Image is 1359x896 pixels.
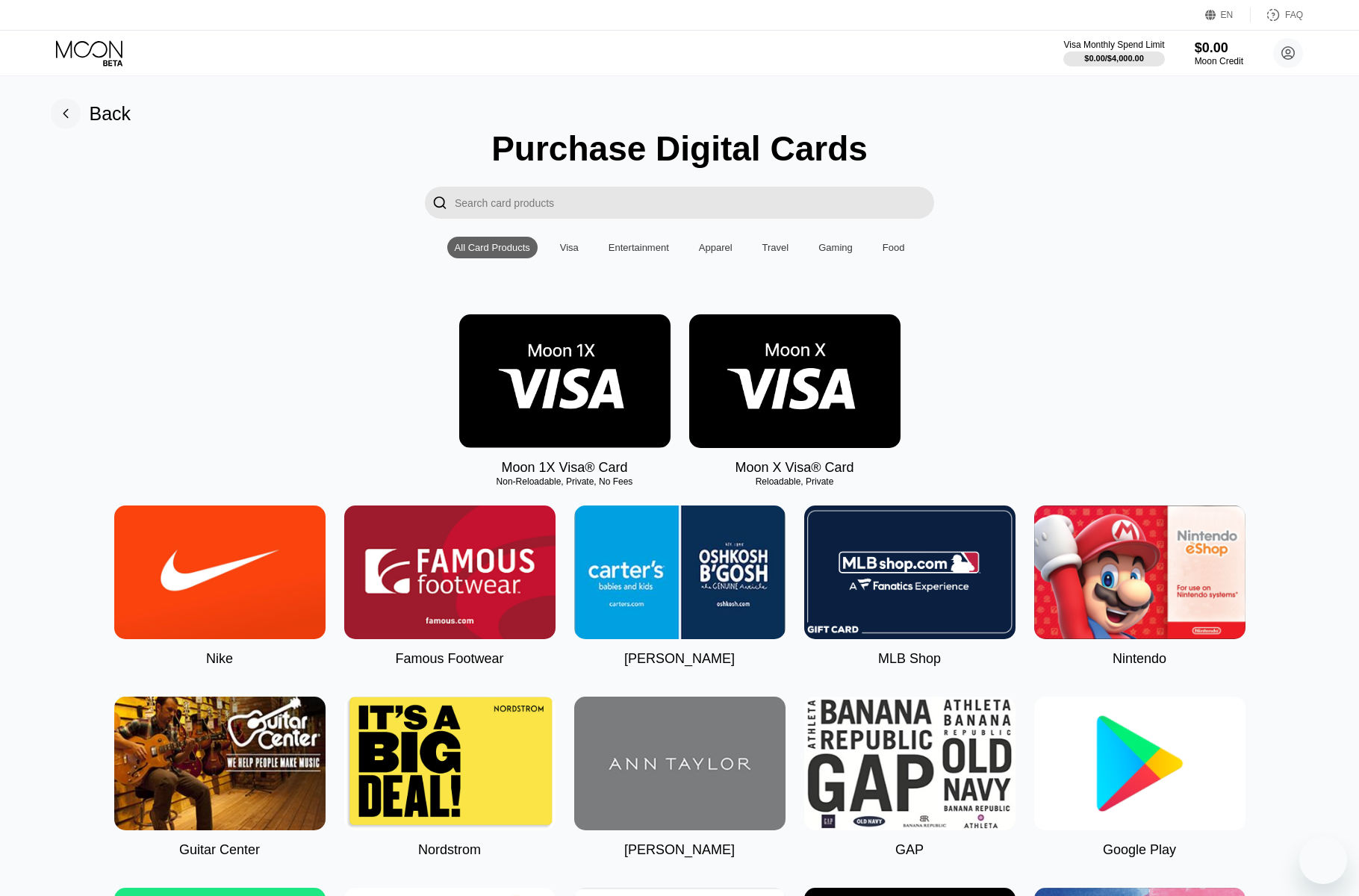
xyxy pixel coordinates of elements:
[624,842,735,858] div: [PERSON_NAME]
[609,242,669,253] div: Entertainment
[1063,40,1164,66] div: Visa Monthly Spend Limit$0.00/$4,000.00
[179,842,260,858] div: Guitar Center
[735,460,853,476] div: Moon X Visa® Card
[1195,56,1243,66] div: Moon Credit
[206,651,233,667] div: Nike
[432,194,447,211] div: 
[1221,10,1234,20] div: EN
[1251,7,1303,22] div: FAQ
[1113,651,1166,667] div: Nintendo
[1084,54,1144,63] div: $0.00 / $4,000.00
[811,237,860,258] div: Gaming
[895,842,924,858] div: GAP
[699,242,733,253] div: Apparel
[875,237,912,258] div: Food
[455,187,934,219] input: Search card products
[560,242,579,253] div: Visa
[878,651,941,667] div: MLB Shop
[1103,842,1176,858] div: Google Play
[1299,836,1347,884] iframe: Button to launch messaging window
[624,651,735,667] div: [PERSON_NAME]
[1285,10,1303,20] div: FAQ
[459,476,671,487] div: Non-Reloadable, Private, No Fees
[491,128,868,169] div: Purchase Digital Cards
[1205,7,1251,22] div: EN
[418,842,481,858] div: Nordstrom
[553,237,586,258] div: Visa
[447,237,538,258] div: All Card Products
[689,476,901,487] div: Reloadable, Private
[601,237,677,258] div: Entertainment
[818,242,853,253] div: Gaming
[51,99,131,128] div: Back
[762,242,789,253] div: Travel
[425,187,455,219] div: 
[883,242,905,253] div: Food
[1195,40,1243,66] div: $0.00Moon Credit
[501,460,627,476] div: Moon 1X Visa® Card
[1195,40,1243,56] div: $0.00
[691,237,740,258] div: Apparel
[395,651,503,667] div: Famous Footwear
[1063,40,1164,50] div: Visa Monthly Spend Limit
[90,103,131,125] div: Back
[455,242,530,253] div: All Card Products
[755,237,797,258] div: Travel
